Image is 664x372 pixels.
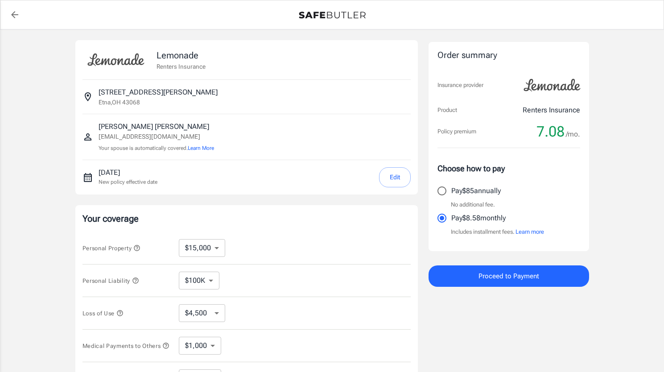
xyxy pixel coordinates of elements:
[437,81,483,90] p: Insurance provider
[523,105,580,116] p: Renters Insurance
[437,127,476,136] p: Policy premium
[437,106,457,115] p: Product
[451,213,506,223] p: Pay $8.58 monthly
[82,212,411,225] p: Your coverage
[82,47,149,72] img: Lemonade
[82,343,170,349] span: Medical Payments to Others
[82,308,124,318] button: Loss of Use
[82,245,140,252] span: Personal Property
[451,186,501,196] p: Pay $85 annually
[99,121,214,132] p: [PERSON_NAME] [PERSON_NAME]
[6,6,24,24] a: back to quotes
[451,200,495,209] p: No additional fee.
[519,73,586,98] img: Lemonade
[516,227,544,236] button: Learn more
[82,91,93,102] svg: Insured address
[82,275,139,286] button: Personal Liability
[82,277,139,284] span: Personal Liability
[299,12,366,19] img: Back to quotes
[429,265,589,287] button: Proceed to Payment
[379,167,411,187] button: Edit
[99,144,214,153] p: Your spouse is automatically covered.
[99,167,157,178] p: [DATE]
[478,270,539,282] span: Proceed to Payment
[82,132,93,142] svg: Insured person
[82,340,170,351] button: Medical Payments to Others
[157,49,206,62] p: Lemonade
[437,162,580,174] p: Choose how to pay
[157,62,206,71] p: Renters Insurance
[82,243,140,253] button: Personal Property
[566,128,580,141] span: /mo.
[188,144,214,152] button: Learn More
[99,132,214,141] p: [EMAIL_ADDRESS][DOMAIN_NAME]
[82,310,124,317] span: Loss of Use
[451,227,544,236] p: Includes installment fees.
[99,98,140,107] p: Etna , OH 43068
[82,172,93,183] svg: New policy start date
[536,123,565,141] span: 7.08
[99,178,157,186] p: New policy effective date
[99,87,218,98] p: [STREET_ADDRESS][PERSON_NAME]
[437,49,580,62] div: Order summary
